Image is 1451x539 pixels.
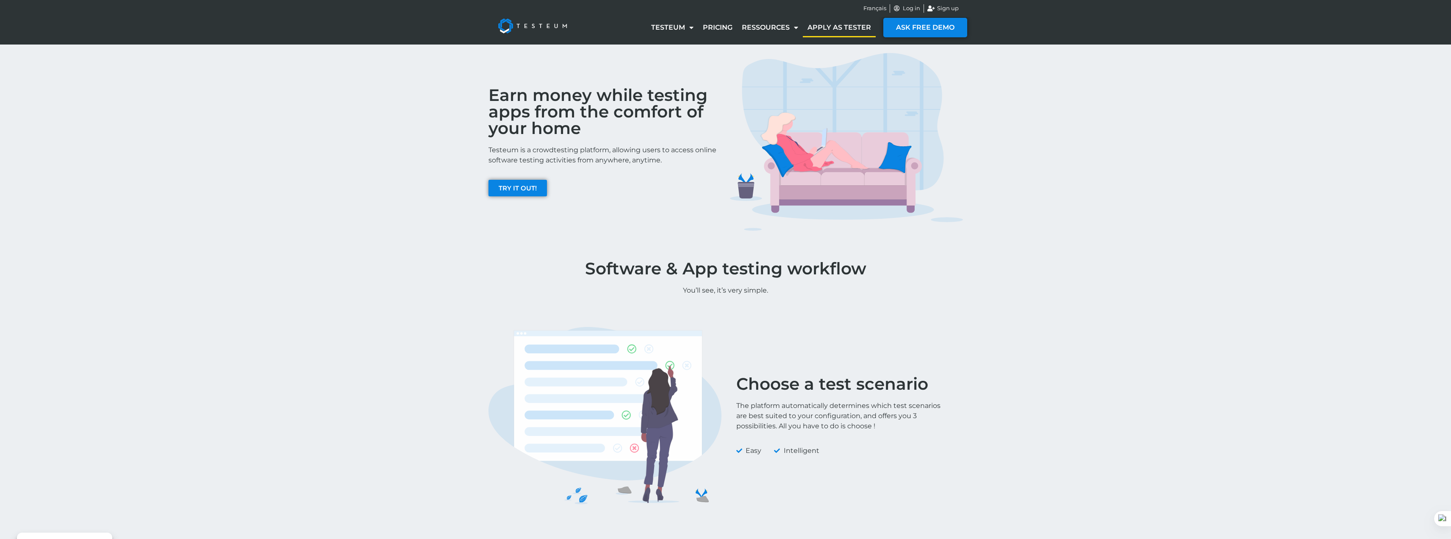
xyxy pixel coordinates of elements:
a: Log in [893,4,921,13]
span: Sign up [935,4,959,13]
a: TRY IT OUT! [488,180,547,196]
p: The platform automatically determines which test scenarios are best suited to your configuration,... [736,401,942,431]
a: Testeum [646,18,698,37]
a: ASK FREE DEMO [883,18,967,37]
span: Log in [901,4,920,13]
h2: Choose a test scenario [736,376,942,392]
a: Pricing [698,18,737,37]
span: ASK FREE DEMO [896,24,954,31]
a: Ressources [737,18,803,37]
span: Easy [744,446,761,456]
span: Intelligent [782,446,819,456]
nav: Menu [646,18,876,37]
p: Testeum is a crowdtesting platform, allowing users to access online software testing activities f... [488,145,721,165]
p: You’ll see, it’s very simple. [484,285,967,296]
h2: Earn money while testing apps from the comfort of your home [488,87,721,137]
a: Sign up [927,4,959,13]
img: TESTERS IMG 1 [730,53,963,231]
h1: Software & App testing workflow [484,260,967,277]
a: Apply as tester [803,18,876,37]
img: Testeum Logo - Application crowdtesting platform [488,9,577,43]
a: Français [863,4,886,13]
span: TRY IT OUT! [499,185,537,191]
